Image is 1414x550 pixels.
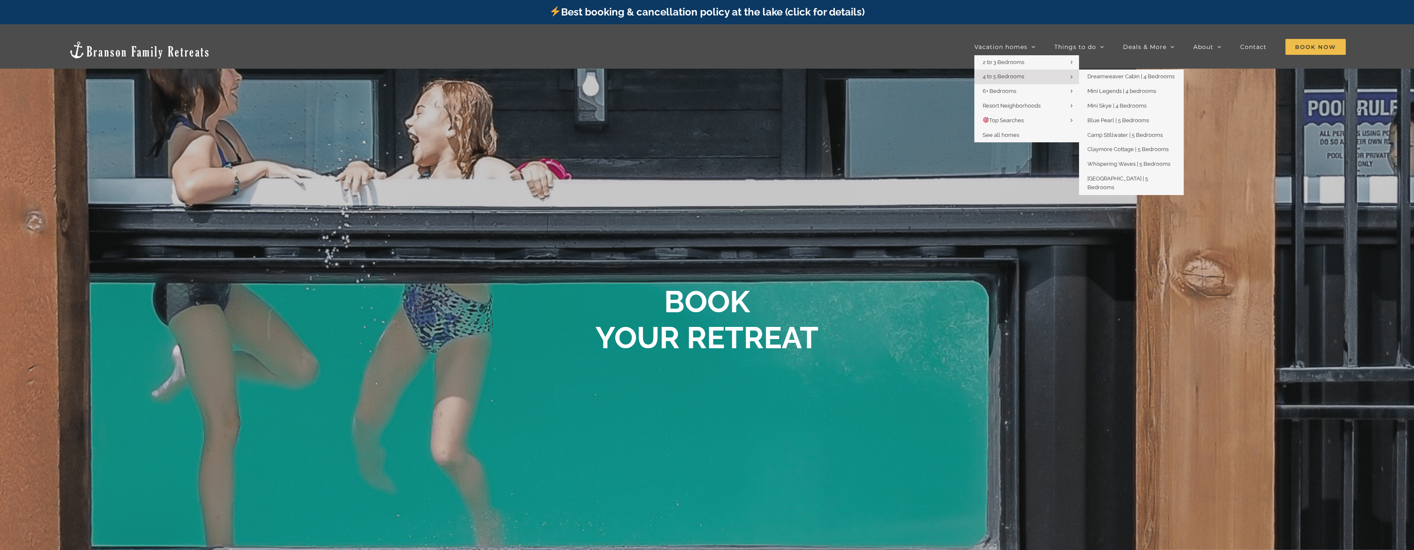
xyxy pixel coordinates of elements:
span: Mini Legends | 4 bedrooms [1087,88,1156,94]
span: Whispering Waves | 5 Bedrooms [1087,161,1170,167]
b: BOOK YOUR RETREAT [595,284,819,355]
span: Blue Pearl | 5 Bedrooms [1087,117,1149,123]
a: About [1193,39,1221,55]
nav: Main Menu [974,39,1346,55]
a: Dreamweaver Cabin | 4 Bedrooms [1079,69,1184,84]
a: Things to do [1054,39,1104,55]
span: About [1193,44,1213,50]
a: Blue Pearl | 5 Bedrooms [1079,113,1184,128]
a: 6+ Bedrooms [974,84,1079,99]
a: 4 to 5 Bedrooms [974,69,1079,84]
span: 2 to 3 Bedrooms [983,59,1024,65]
span: Dreamweaver Cabin | 4 Bedrooms [1087,73,1174,80]
a: Resort Neighborhoods [974,99,1079,113]
a: Best booking & cancellation policy at the lake (click for details) [549,6,864,18]
a: 🎯Top Searches [974,113,1079,128]
span: Mini Skye | 4 Bedrooms [1087,103,1146,109]
a: [GEOGRAPHIC_DATA] | 5 Bedrooms [1079,172,1184,195]
span: Vacation homes [974,44,1028,50]
span: Top Searches [983,117,1024,123]
a: Camp Stillwater | 5 Bedrooms [1079,128,1184,143]
img: 🎯 [983,117,989,123]
span: 4 to 5 Bedrooms [983,73,1024,80]
span: [GEOGRAPHIC_DATA] | 5 Bedrooms [1087,175,1148,190]
span: Contact [1240,44,1267,50]
a: Book Now [1285,39,1346,55]
a: Mini Legends | 4 bedrooms [1079,84,1184,99]
a: Vacation homes [974,39,1035,55]
span: Claymore Cottage | 5 Bedrooms [1087,146,1169,152]
a: Mini Skye | 4 Bedrooms [1079,99,1184,113]
img: ⚡️ [550,6,560,16]
a: Claymore Cottage | 5 Bedrooms [1079,142,1184,157]
a: Contact [1240,39,1267,55]
span: Resort Neighborhoods [983,103,1041,109]
a: See all homes [974,128,1079,143]
span: Deals & More [1123,44,1167,50]
img: Branson Family Retreats Logo [68,41,210,59]
span: Camp Stillwater | 5 Bedrooms [1087,132,1163,138]
span: 6+ Bedrooms [983,88,1016,94]
a: 2 to 3 Bedrooms [974,55,1079,70]
a: Whispering Waves | 5 Bedrooms [1079,157,1184,172]
a: Deals & More [1123,39,1174,55]
span: See all homes [983,132,1019,138]
span: Things to do [1054,44,1096,50]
